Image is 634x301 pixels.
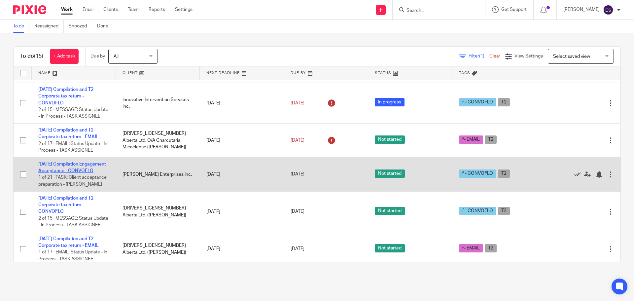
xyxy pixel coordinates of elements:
[200,191,284,232] td: [DATE]
[200,83,284,123] td: [DATE]
[514,54,543,58] span: View Settings
[116,124,200,158] td: [DRIVERS_LICENSE_NUMBER] Alberta Ltd. O/A Charcutaria Micaelense ([PERSON_NAME])
[574,171,584,178] a: Mark as done
[563,6,600,13] p: [PERSON_NAME]
[459,244,483,252] span: f- EMAIL
[116,157,200,191] td: [PERSON_NAME] Enterprises Inc.
[291,138,304,143] span: [DATE]
[459,169,496,178] span: f - CONVOFLO
[485,135,497,144] span: T2
[116,232,200,266] td: [DRIVERS_LICENSE_NUMBER] Alberta Ltd. ([PERSON_NAME])
[200,124,284,158] td: [DATE]
[38,107,108,119] span: 2 of 15 · MESSAGE: Status Update - In Process - TASK ASSIGNEE
[469,54,489,58] span: Filter
[69,20,92,33] a: Snoozed
[375,98,405,106] span: In progress
[498,207,510,215] span: T2
[90,53,105,59] p: Due by
[200,157,284,191] td: [DATE]
[13,5,46,14] img: Pixie
[20,53,43,60] h1: To do
[375,244,405,252] span: Not started
[485,244,497,252] span: T2
[38,250,107,262] span: 1 of 17 · EMAIL: Status Update - In Process - TASK ASSIGNEE
[128,6,139,13] a: Team
[38,237,99,248] a: [DATE] Compilation and T2 Corporate tax return - EMAIL
[291,172,304,177] span: [DATE]
[459,135,483,144] span: f- EMAIL
[50,49,79,64] a: + Add task
[97,20,113,33] a: Done
[38,175,107,187] span: 1 of 21 · TASK: Client acceptance preparation - [PERSON_NAME]
[38,216,108,228] span: 2 of 15 · MESSAGE: Status Update - In Process - TASK ASSIGNEE
[116,83,200,123] td: Innovative Intervention Services Inc.
[291,247,304,251] span: [DATE]
[501,7,527,12] span: Get Support
[38,162,106,173] a: [DATE] Compilation Engagement Acceptance - CONVOFLO
[406,8,465,14] input: Search
[34,20,64,33] a: Reassigned
[498,98,510,106] span: T2
[498,169,510,178] span: T2
[175,6,193,13] a: Settings
[103,6,118,13] a: Clients
[34,54,43,59] span: (15)
[38,141,107,153] span: 2 of 17 · EMAIL: Status Update - In Process - TASK ASSIGNEE
[114,54,119,59] span: All
[38,87,93,105] a: [DATE] Compilation and T2 Corporate tax return - CONVOFLO
[291,209,304,214] span: [DATE]
[553,54,590,59] span: Select saved view
[200,232,284,266] td: [DATE]
[375,207,405,215] span: Not started
[375,169,405,178] span: Not started
[291,101,304,105] span: [DATE]
[459,207,496,215] span: f - CONVOFLO
[61,6,73,13] a: Work
[603,5,614,15] img: svg%3E
[38,128,99,139] a: [DATE] Compilation and T2 Corporate tax return - EMAIL
[459,71,470,75] span: Tags
[83,6,93,13] a: Email
[38,196,93,214] a: [DATE] Compilation and T2 Corporate tax return - CONVOFLO
[489,54,500,58] a: Clear
[149,6,165,13] a: Reports
[375,135,405,144] span: Not started
[116,191,200,232] td: [DRIVERS_LICENSE_NUMBER] Alberta Ltd. ([PERSON_NAME])
[459,98,496,106] span: f - CONVOFLO
[479,54,484,58] span: (1)
[13,20,29,33] a: To do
